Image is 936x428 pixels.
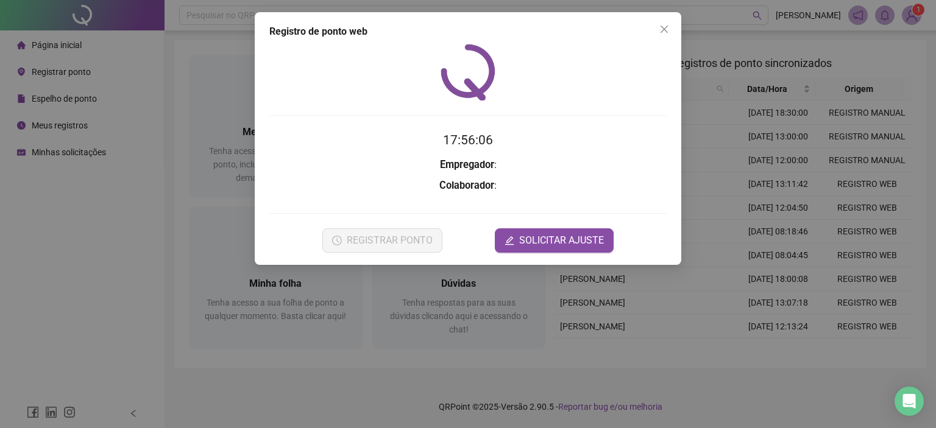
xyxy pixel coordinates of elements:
[895,387,924,416] div: Open Intercom Messenger
[505,236,514,245] span: edit
[269,157,667,173] h3: :
[659,24,669,34] span: close
[443,133,493,147] time: 17:56:06
[654,19,674,39] button: Close
[322,228,442,253] button: REGISTRAR PONTO
[519,233,604,248] span: SOLICITAR AJUSTE
[269,178,667,194] h3: :
[439,180,494,191] strong: Colaborador
[269,24,667,39] div: Registro de ponto web
[441,44,495,100] img: QRPoint
[440,159,494,170] strong: Empregador
[495,228,614,253] button: editSOLICITAR AJUSTE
